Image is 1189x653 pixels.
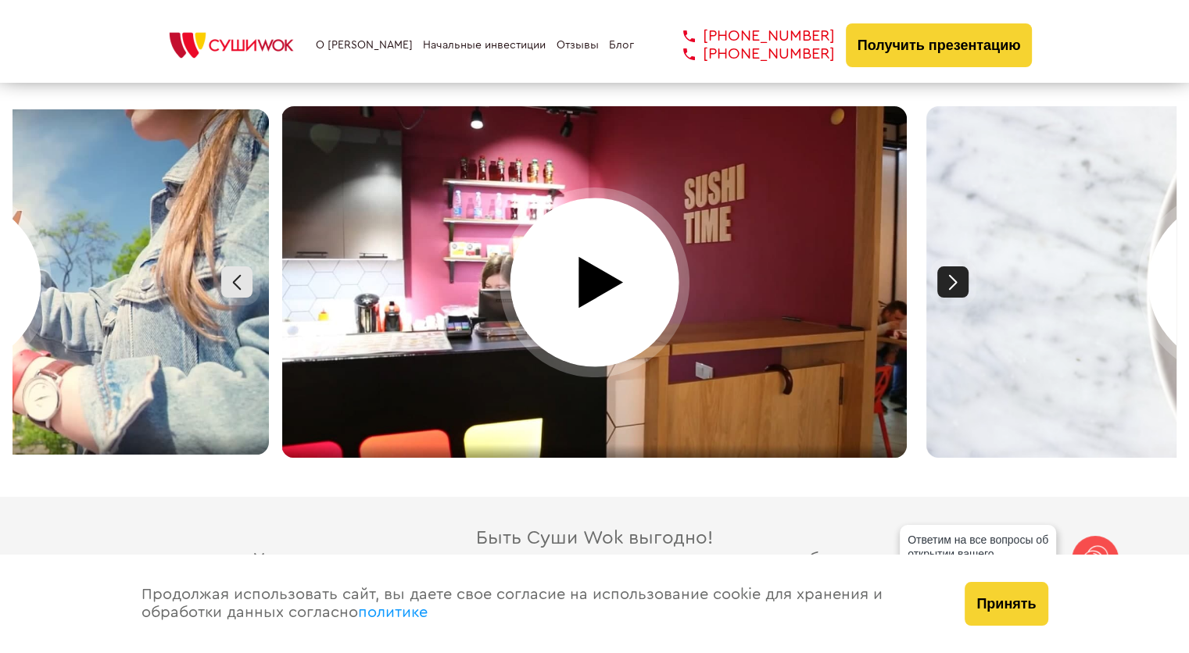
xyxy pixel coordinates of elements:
[423,39,546,52] a: Начальные инвестиции
[900,525,1056,583] div: Ответим на все вопросы об открытии вашего [PERSON_NAME]!
[126,555,950,653] div: Продолжая использовать сайт, вы даете свое согласие на использование cookie для хранения и обрабо...
[157,28,306,62] img: СУШИWOK
[846,23,1033,67] button: Получить презентацию
[316,39,413,52] a: О [PERSON_NAME]
[660,45,835,63] a: [PHONE_NUMBER]
[609,39,634,52] a: Блог
[660,27,835,45] a: [PHONE_NUMBER]
[253,529,936,569] span: Быть Суши Wok выгодно! У нас есть специальное предложение для владельцев суши-баров и кафе.
[358,605,428,620] a: политике
[557,39,599,52] a: Отзывы
[965,582,1048,626] button: Принять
